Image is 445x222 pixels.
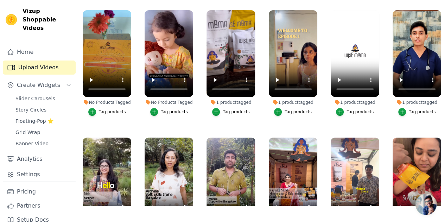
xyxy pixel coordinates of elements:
[393,100,441,105] div: 1 product tagged
[150,108,188,116] button: Tag products
[11,116,76,126] a: Floating-Pop ⭐
[15,129,40,136] span: Grid Wrap
[88,108,126,116] button: Tag products
[347,109,374,115] div: Tag products
[83,100,131,105] div: No Products Tagged
[145,100,193,105] div: No Products Tagged
[11,127,76,137] a: Grid Wrap
[415,194,437,215] div: Open chat
[331,100,379,105] div: 1 product tagged
[206,100,255,105] div: 1 product tagged
[212,108,250,116] button: Tag products
[15,140,49,147] span: Banner Video
[17,81,60,89] span: Create Widgets
[6,14,17,25] img: Vizup
[3,199,76,213] a: Partners
[161,109,188,115] div: Tag products
[398,108,436,116] button: Tag products
[3,185,76,199] a: Pricing
[15,106,46,113] span: Story Circles
[274,108,312,116] button: Tag products
[3,167,76,182] a: Settings
[336,108,374,116] button: Tag products
[285,109,312,115] div: Tag products
[15,95,55,102] span: Slider Carousels
[11,139,76,148] a: Banner Video
[223,109,250,115] div: Tag products
[3,45,76,59] a: Home
[23,7,73,32] span: Vizup Shoppable Videos
[3,61,76,75] a: Upload Videos
[3,78,76,92] button: Create Widgets
[409,109,436,115] div: Tag products
[99,109,126,115] div: Tag products
[15,118,53,125] span: Floating-Pop ⭐
[269,100,317,105] div: 1 product tagged
[11,94,76,103] a: Slider Carousels
[3,152,76,166] a: Analytics
[11,105,76,115] a: Story Circles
